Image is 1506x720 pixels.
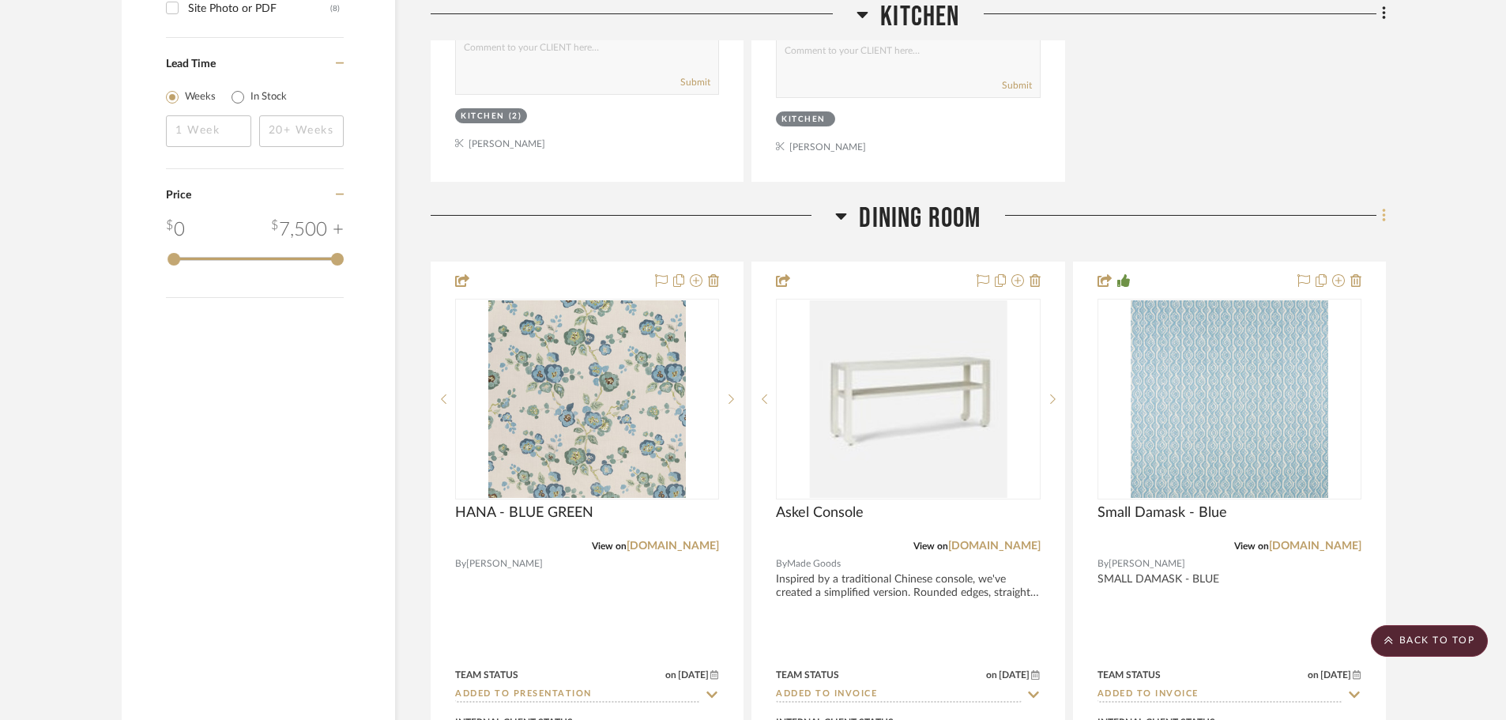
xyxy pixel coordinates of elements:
[592,541,627,551] span: View on
[166,115,251,147] input: 1 Week
[466,556,543,571] span: [PERSON_NAME]
[777,300,1039,499] div: 0
[1097,556,1109,571] span: By
[185,89,216,105] label: Weeks
[1269,541,1361,552] a: [DOMAIN_NAME]
[166,58,216,70] span: Lead Time
[166,190,191,201] span: Price
[776,688,1021,703] input: Type to Search…
[1319,669,1353,680] span: [DATE]
[776,668,839,682] div: Team Status
[1002,78,1032,92] button: Submit
[859,202,981,236] span: Dining Room
[776,556,787,571] span: By
[488,300,686,498] img: HANA - BLUE GREEN
[455,688,700,703] input: Type to Search…
[455,556,466,571] span: By
[665,670,676,680] span: on
[1308,670,1319,680] span: on
[776,504,864,522] span: Askel Console
[455,668,518,682] div: Team Status
[913,541,948,551] span: View on
[259,115,344,147] input: 20+ Weeks
[787,556,841,571] span: Made Goods
[627,541,719,552] a: [DOMAIN_NAME]
[948,541,1041,552] a: [DOMAIN_NAME]
[781,114,826,126] div: Kitchen
[1234,541,1269,551] span: View on
[1371,625,1488,657] scroll-to-top-button: BACK TO TOP
[271,216,344,244] div: 7,500 +
[1097,668,1161,682] div: Team Status
[455,504,593,522] span: HANA - BLUE GREEN
[1131,300,1328,498] img: Small Damask - Blue
[676,669,710,680] span: [DATE]
[1097,504,1227,522] span: Small Damask - Blue
[509,111,522,123] div: (2)
[461,111,505,123] div: Kitchen
[250,89,287,105] label: In Stock
[1109,556,1185,571] span: [PERSON_NAME]
[986,670,997,680] span: on
[166,216,185,244] div: 0
[809,300,1007,498] img: Askel Console
[1097,688,1342,703] input: Type to Search…
[680,75,710,89] button: Submit
[997,669,1031,680] span: [DATE]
